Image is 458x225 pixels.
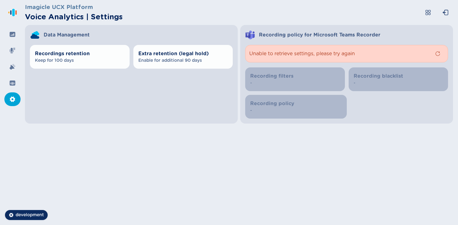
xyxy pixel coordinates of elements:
[4,76,21,90] div: Groups
[250,100,342,107] span: Recording policy
[250,72,340,80] span: Recording filters
[250,80,340,86] span: -
[9,47,16,54] svg: mic-fill
[9,80,16,86] svg: groups-filled
[35,50,125,57] span: Recordings retention
[354,80,443,86] span: -
[138,57,228,64] span: Enable for additional 90 days
[245,95,347,119] button: Recording policy-
[25,11,123,22] h2: Voice Analytics | Settings
[30,45,130,69] button: Recordings retentionKeep for 100 days
[349,67,448,91] button: Recording blacklist-
[259,31,380,39] span: Recording policy for Microsoft Teams Recorder
[249,50,432,57] span: Unable to retrieve settings, please try again
[250,107,342,114] span: -
[354,72,443,80] span: Recording blacklist
[4,44,21,57] div: Recordings
[4,60,21,74] div: Alarms
[245,67,345,91] button: Recording filters-
[442,9,449,16] svg: box-arrow-left
[16,212,44,218] span: development
[9,31,16,37] svg: dashboard-filled
[4,92,21,106] div: Settings
[138,50,228,57] span: Extra retention (legal hold)
[25,2,123,11] h3: Imagicle UCX Platform
[4,27,21,41] div: Dashboard
[5,210,48,220] button: development
[44,31,90,39] span: Data Management
[9,64,16,70] svg: alarm-filled
[35,57,125,64] span: Keep for 100 days
[133,45,233,69] button: Extra retention (legal hold)Enable for additional 90 days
